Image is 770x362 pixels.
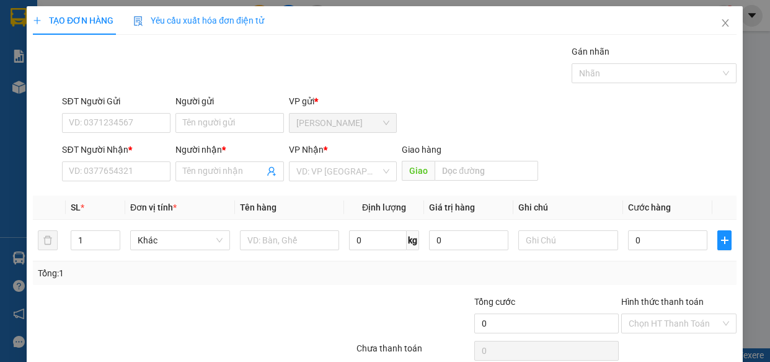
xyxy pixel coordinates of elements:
img: icon [134,16,144,26]
span: Đơn vị tính [131,202,177,212]
div: Tổng: 1 [38,266,298,280]
div: Người nhận [176,143,285,156]
label: Hình thức thanh toán [622,297,704,307]
span: Yêu cầu xuất hóa đơn điện tử [134,16,265,25]
div: Người gửi [176,94,285,108]
div: VP gửi [289,94,397,108]
span: Tên hàng [240,202,277,212]
span: Bảo Lộc [296,114,390,132]
span: TẠO ĐƠN HÀNG [33,16,113,25]
button: delete [38,230,58,250]
span: Tổng cước [474,297,515,307]
input: 0 [429,230,509,250]
span: user-add [267,166,277,176]
span: Giao hàng [402,145,442,155]
span: Cước hàng [628,202,671,212]
label: Gán nhãn [572,47,610,57]
span: SL [71,202,81,212]
span: Giá trị hàng [429,202,475,212]
span: close [721,18,731,28]
div: SĐT Người Gửi [63,94,171,108]
span: kg [407,230,419,250]
input: Dọc đường [435,161,539,181]
span: Định lượng [362,202,406,212]
span: VP Nhận [289,145,324,155]
span: plus [719,235,732,245]
input: Ghi Chú [519,230,619,250]
th: Ghi chú [514,196,624,220]
div: SĐT Người Nhận [63,143,171,156]
input: VD: Bàn, Ghế [240,230,340,250]
button: plus [718,230,732,250]
span: Giao [402,161,435,181]
span: plus [33,16,42,25]
button: Close [709,6,743,41]
span: Khác [138,231,223,250]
